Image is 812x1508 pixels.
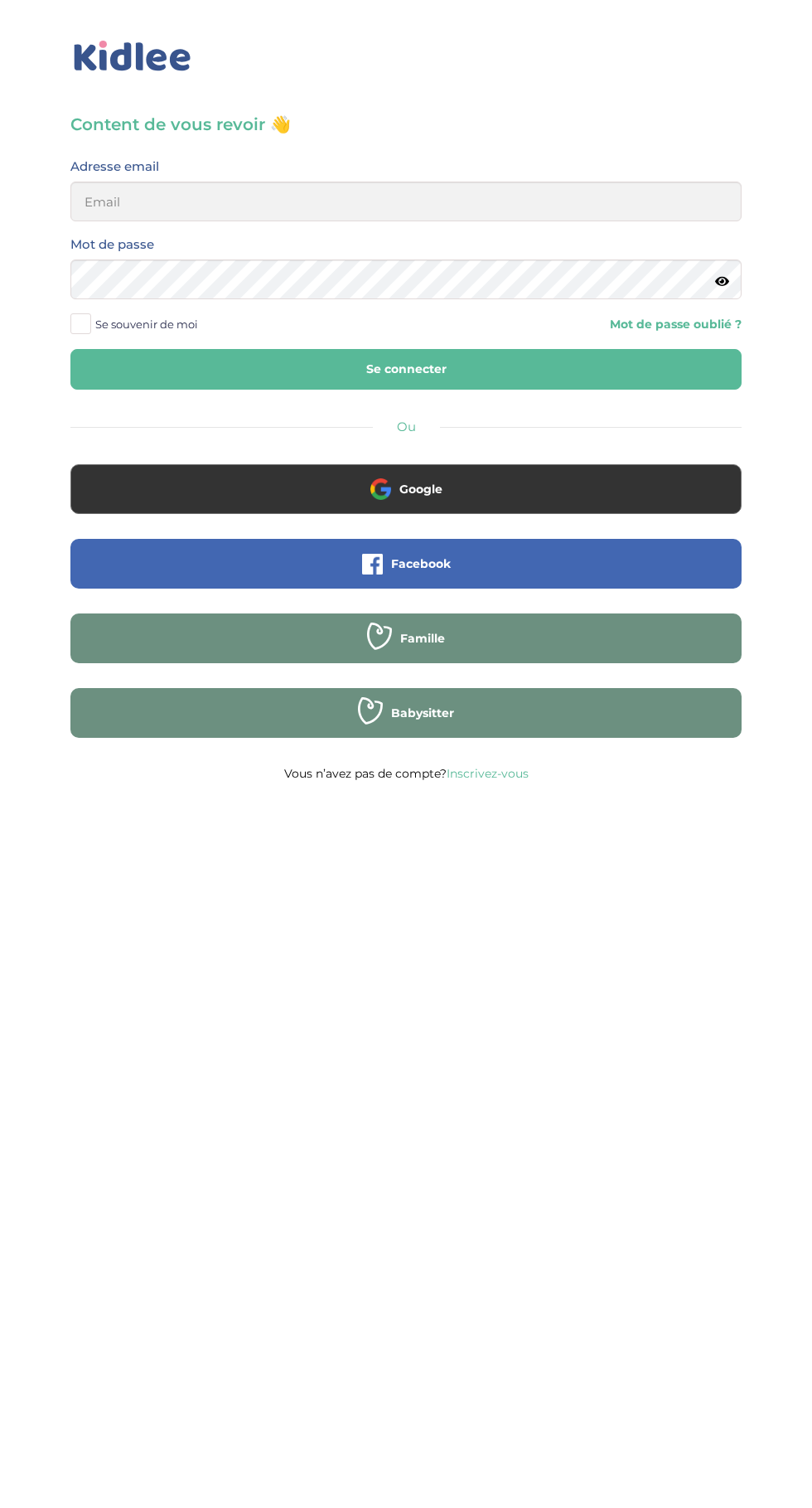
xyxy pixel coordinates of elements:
img: google.png [370,478,391,499]
input: Email [70,182,742,221]
span: Babysitter [391,705,454,721]
button: Google [70,464,742,514]
img: facebook.png [362,554,383,575]
span: Famille [400,630,445,647]
h3: Content de vous revoir 👋 [70,113,742,136]
a: Google [70,492,742,508]
button: Se connecter [70,349,742,390]
span: Facebook [391,555,451,572]
a: Inscrivez-vous [447,766,529,781]
a: Facebook [70,567,742,583]
span: Se souvenir de moi [95,313,198,335]
p: Vous n’avez pas de compte? [70,763,742,784]
a: Famille [70,642,742,657]
span: Google [399,481,442,497]
button: Babysitter [70,688,742,738]
img: logo_kidlee_bleu [70,37,195,75]
span: Ou [397,419,416,434]
label: Adresse email [70,156,159,177]
button: Facebook [70,539,742,589]
button: Famille [70,613,742,663]
a: Mot de passe oublié ? [610,317,742,332]
label: Mot de passe [70,234,154,255]
a: Babysitter [70,716,742,732]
